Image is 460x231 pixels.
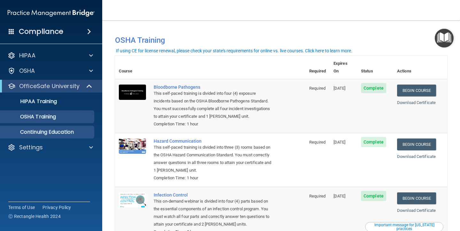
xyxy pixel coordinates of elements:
h4: OSHA Training [115,36,447,45]
div: This on-demand webinar is divided into four (4) parts based on the essential components of an inf... [154,197,273,228]
p: Settings [19,144,43,151]
span: Required [309,194,326,198]
button: If using CE for license renewal, please check your state's requirements for online vs. live cours... [115,48,353,54]
span: [DATE] [333,86,346,91]
a: Begin Course [397,138,436,150]
p: Continuing Education [4,129,91,135]
img: PMB logo [8,7,95,19]
span: Complete [361,137,386,147]
h4: Compliance [19,27,63,36]
a: OfficeSafe University [8,82,93,90]
div: Important message for [US_STATE] practices [366,223,442,231]
a: Privacy Policy [42,204,71,211]
span: [DATE] [333,140,346,145]
span: Required [309,140,326,145]
p: HIPAA Training [4,98,57,105]
a: HIPAA [8,52,93,59]
th: Expires On [330,56,357,79]
a: Download Certificate [397,154,436,159]
button: Open Resource Center [435,29,454,48]
th: Course [115,56,150,79]
a: Bloodborne Pathogens [154,85,273,90]
div: This self-paced training is divided into four (4) exposure incidents based on the OSHA Bloodborne... [154,90,273,120]
p: OSHA Training [4,114,56,120]
th: Required [305,56,330,79]
span: Ⓒ Rectangle Health 2024 [8,213,61,220]
a: Download Certificate [397,100,436,105]
span: [DATE] [333,194,346,198]
a: Settings [8,144,93,151]
div: This self-paced training is divided into three (3) rooms based on the OSHA Hazard Communication S... [154,144,273,174]
div: If using CE for license renewal, please check your state's requirements for online vs. live cours... [116,48,352,53]
p: OfficeSafe University [19,82,80,90]
a: Hazard Communication [154,138,273,144]
p: OSHA [19,67,35,75]
a: Begin Course [397,85,436,96]
a: OSHA [8,67,93,75]
th: Status [357,56,393,79]
div: Completion Time: 1 hour [154,174,273,182]
div: Completion Time: 1 hour [154,120,273,128]
span: Complete [361,83,386,93]
th: Actions [393,56,447,79]
a: Terms of Use [8,204,35,211]
a: Begin Course [397,192,436,204]
p: HIPAA [19,52,35,59]
span: Required [309,86,326,91]
a: Infection Control [154,192,273,197]
a: Download Certificate [397,208,436,213]
span: Complete [361,191,386,201]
